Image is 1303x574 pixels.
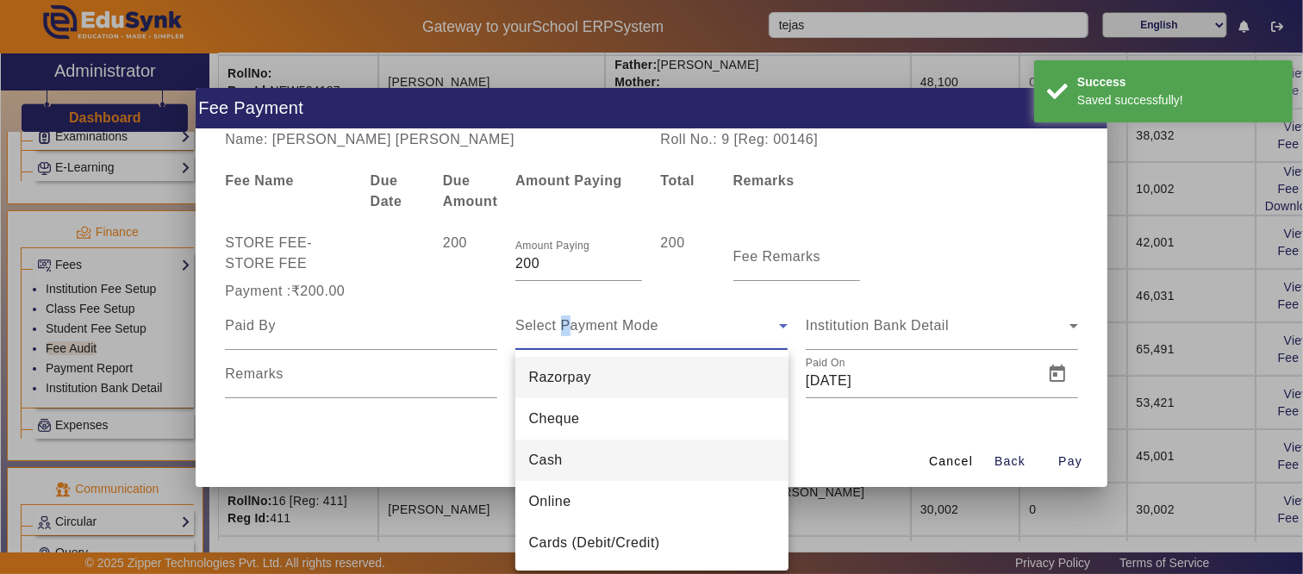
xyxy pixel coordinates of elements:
[1077,73,1280,91] div: Success
[529,409,580,429] span: Cheque
[529,450,563,471] span: Cash
[529,533,660,553] span: Cards (Debit/Credit)
[1077,91,1280,109] div: Saved successfully!
[529,367,591,388] span: Razorpay
[529,491,571,512] span: Online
